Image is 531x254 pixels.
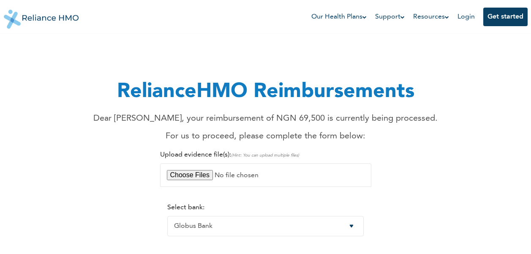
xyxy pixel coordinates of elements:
a: Resources [413,12,449,22]
a: Support [375,12,405,22]
h1: RelianceHMO Reimbursements [93,77,438,107]
label: Upload evidence file(s): [160,151,299,158]
p: Dear [PERSON_NAME], your reimbursement of NGN 69,500 is currently being processed. [93,112,438,125]
span: (Hint: You can upload multiple files) [231,153,299,157]
label: Select bank: [167,204,204,211]
p: For us to proceed, please complete the form below: [93,130,438,143]
button: Get started [483,8,528,26]
a: Login [457,14,475,20]
img: Reliance HMO's Logo [4,3,79,29]
a: Our Health Plans [311,12,367,22]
